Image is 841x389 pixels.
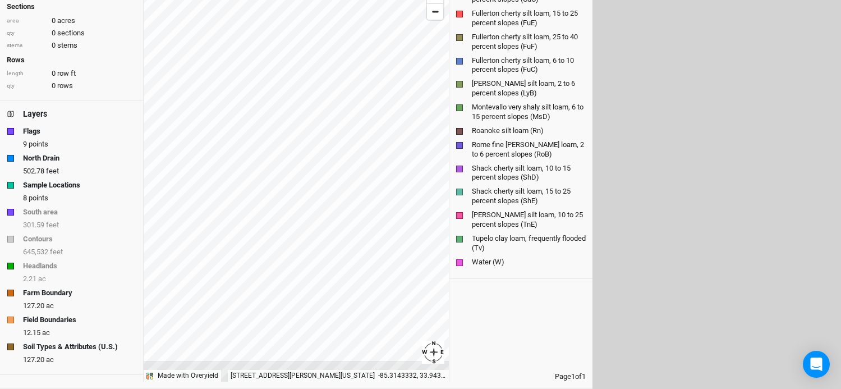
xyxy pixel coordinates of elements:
h4: Rows [7,56,136,65]
div: Page 1 of 1 [449,372,592,382]
div: [STREET_ADDRESS][PERSON_NAME][US_STATE] -85.3143332, 33.9431297 [228,370,449,382]
div: Rome fine [PERSON_NAME] loam, 2 to 6 percent slopes (RoB) [472,140,586,159]
button: Soil Types & Attributes (U.S.)127.20 ac [7,341,136,363]
strong: Contours [23,234,53,245]
div: 645,532 feet [23,247,136,257]
div: length [7,70,46,78]
div: [PERSON_NAME] silt loam, 2 to 6 percent slopes (LyB) [472,79,586,98]
div: Water (W) [472,258,586,267]
button: Sample Locations8 points [7,179,136,202]
span: sections [57,28,85,38]
div: 8 points [23,193,136,203]
div: 2.21 ac [23,274,136,284]
span: row ft [57,68,76,79]
div: Layers [23,108,47,120]
button: North Drain502.78 feet [7,152,136,175]
div: stems [7,42,46,50]
div: Shack cherty silt loam, 10 to 15 percent slopes (ShD) [472,164,586,183]
div: Open Intercom Messenger [803,351,830,378]
div: qty [7,29,46,38]
div: Fullerton cherty silt loam, 6 to 10 percent slopes (FuC) [472,56,586,75]
div: area [7,17,46,25]
div: 502.78 feet [23,166,136,176]
span: acres [57,16,75,26]
span: rows [57,81,73,91]
div: 0 [7,81,136,91]
strong: Soil Types & Attributes (U.S.) [23,341,118,353]
strong: Sample Locations [23,180,80,191]
div: Fullerton cherty silt loam, 15 to 25 percent slopes (FuE) [472,9,586,28]
button: Contours645,532 feet [7,233,136,255]
div: Tupelo clay loam, frequently flooded (Tv) [472,234,586,253]
div: 127.20 ac [23,355,136,365]
div: Roanoke silt loam (Rn) [472,126,586,136]
div: Montevallo very shaly silt loam, 6 to 15 percent slopes (MsD) [472,103,586,122]
div: Made with Overyield [158,371,218,381]
strong: Farm Boundary [23,287,72,299]
div: qty [7,82,46,90]
div: 12.15 ac [23,328,136,338]
div: Fullerton cherty silt loam, 25 to 40 percent slopes (FuF) [472,33,586,52]
button: Zoom out [427,3,443,20]
div: 0 [7,16,136,26]
strong: Flags [23,126,40,137]
div: 301.59 feet [23,220,136,230]
button: Field Boundaries12.15 ac [7,314,136,336]
span: stems [57,40,77,51]
div: 0 [7,28,136,38]
strong: North Drain [23,153,59,164]
button: Farm Boundary127.20 ac [7,287,136,309]
strong: South area [23,207,58,218]
button: South area301.59 feet [7,206,136,228]
div: 127.20 ac [23,301,136,311]
div: [PERSON_NAME] silt loam, 10 to 25 percent slopes (TnE) [472,210,586,230]
strong: Field Boundaries [23,314,76,326]
div: 9 points [23,139,136,149]
span: Zoom out [427,4,443,20]
div: Shack cherty silt loam, 15 to 25 percent slopes (ShE) [472,187,586,206]
button: Flags9 points [7,125,136,148]
div: 0 [7,40,136,51]
div: 0 [7,68,136,79]
button: Headlands2.21 ac [7,260,136,282]
strong: Headlands [23,260,57,272]
h4: Sections [7,2,136,11]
